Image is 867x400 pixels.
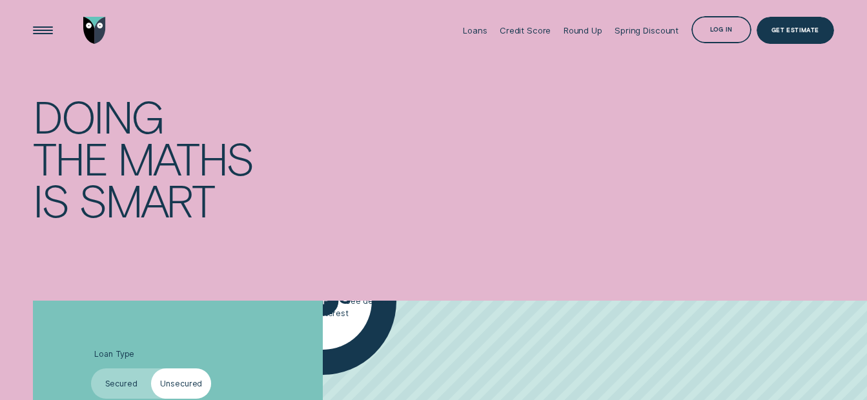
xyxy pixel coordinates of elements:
[500,25,551,35] div: Credit Score
[345,296,388,306] span: See details
[564,25,602,35] div: Round Up
[83,17,106,44] img: Wisr
[615,25,678,35] div: Spring Discount
[757,17,834,44] a: Get Estimate
[463,25,487,35] div: Loans
[33,95,294,221] h4: Doing the maths is smart
[30,17,57,44] button: Open Menu
[91,368,151,399] label: Secured
[94,349,134,359] span: Loan Type
[309,286,388,315] button: See details
[691,16,751,43] button: Log in
[151,368,211,399] label: Unsecured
